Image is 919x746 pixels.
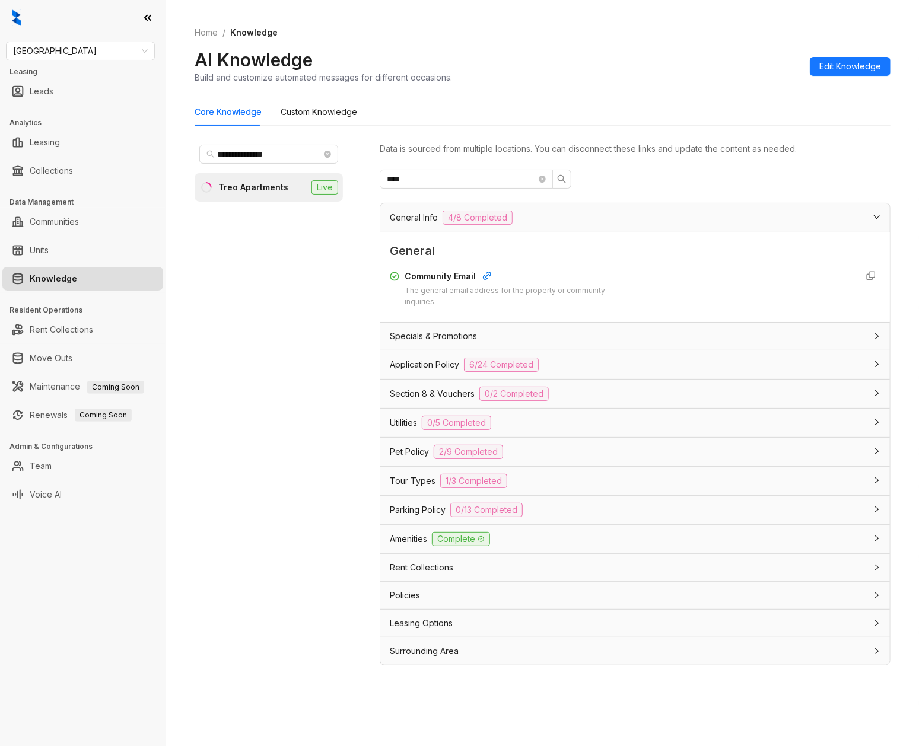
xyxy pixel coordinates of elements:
span: close-circle [539,176,546,183]
span: Edit Knowledge [819,60,881,73]
div: Application Policy6/24 Completed [380,350,890,379]
span: General [390,242,880,260]
span: General Info [390,211,438,224]
li: Voice AI [2,483,163,506]
button: Edit Knowledge [810,57,891,76]
div: General Info4/8 Completed [380,203,890,232]
span: 0/13 Completed [450,503,523,517]
span: collapsed [873,592,880,599]
span: Amenities [390,533,427,546]
span: collapsed [873,535,880,542]
span: collapsed [873,333,880,340]
span: Coming Soon [75,409,132,422]
li: Knowledge [2,267,163,291]
span: close-circle [324,151,331,158]
span: Application Policy [390,358,459,371]
span: 0/2 Completed [479,387,549,401]
span: collapsed [873,361,880,368]
div: Build and customize automated messages for different occasions. [195,71,452,84]
span: Tour Types [390,474,435,487]
a: Move Outs [30,346,72,370]
li: Collections [2,159,163,183]
li: Communities [2,210,163,234]
span: Leasing Options [390,617,453,630]
span: Section 8 & Vouchers [390,387,475,400]
li: Leads [2,79,163,103]
h3: Data Management [9,197,166,208]
div: Section 8 & Vouchers0/2 Completed [380,380,890,408]
h3: Analytics [9,117,166,128]
span: Utilities [390,416,417,429]
span: Parking Policy [390,503,446,517]
span: Surrounding Area [390,645,459,658]
span: collapsed [873,477,880,484]
div: Surrounding Area [380,637,890,665]
a: Leads [30,79,53,103]
div: Treo Apartments [218,181,288,194]
div: Leasing Options [380,610,890,637]
span: Rent Collections [390,561,453,574]
a: Knowledge [30,267,77,291]
span: Live [311,180,338,195]
a: Team [30,454,52,478]
span: 1/3 Completed [440,474,507,488]
span: collapsed [873,620,880,627]
span: Coming Soon [87,381,144,394]
div: Data is sourced from multiple locations. You can disconnect these links and update the content as... [380,142,891,155]
li: Move Outs [2,346,163,370]
div: Tour Types1/3 Completed [380,467,890,495]
li: Leasing [2,130,163,154]
span: search [206,150,215,158]
h2: AI Knowledge [195,49,313,71]
div: Rent Collections [380,554,890,581]
span: 6/24 Completed [464,358,539,372]
span: Fairfield [13,42,148,60]
span: expanded [873,213,880,221]
div: Core Knowledge [195,106,262,119]
a: Voice AI [30,483,62,506]
h3: Resident Operations [9,305,166,315]
span: Complete [432,532,490,546]
div: Parking Policy0/13 Completed [380,496,890,524]
div: Community Email [405,270,612,285]
span: 4/8 Completed [443,211,513,225]
a: Rent Collections [30,318,93,342]
span: search [557,174,567,184]
div: The general email address for the property or community inquiries. [405,285,612,308]
li: / [222,26,225,39]
span: Knowledge [230,27,278,37]
div: Utilities0/5 Completed [380,409,890,437]
a: Home [192,26,220,39]
span: 2/9 Completed [434,445,503,459]
a: Communities [30,210,79,234]
li: Rent Collections [2,318,163,342]
span: collapsed [873,419,880,426]
a: Leasing [30,130,60,154]
span: Pet Policy [390,445,429,458]
li: Renewals [2,403,163,427]
div: Custom Knowledge [281,106,357,119]
span: collapsed [873,564,880,571]
h3: Admin & Configurations [9,441,166,452]
div: AmenitiesComplete [380,525,890,553]
a: Collections [30,159,73,183]
img: logo [12,9,21,26]
div: Policies [380,582,890,609]
a: RenewalsComing Soon [30,403,132,427]
li: Team [2,454,163,478]
span: collapsed [873,390,880,397]
div: Pet Policy2/9 Completed [380,438,890,466]
span: collapsed [873,648,880,655]
span: Specials & Promotions [390,330,477,343]
div: Specials & Promotions [380,323,890,350]
span: collapsed [873,448,880,455]
span: collapsed [873,506,880,513]
span: 0/5 Completed [422,416,491,430]
li: Maintenance [2,375,163,398]
a: Units [30,238,49,262]
li: Units [2,238,163,262]
h3: Leasing [9,66,166,77]
span: Policies [390,589,420,602]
